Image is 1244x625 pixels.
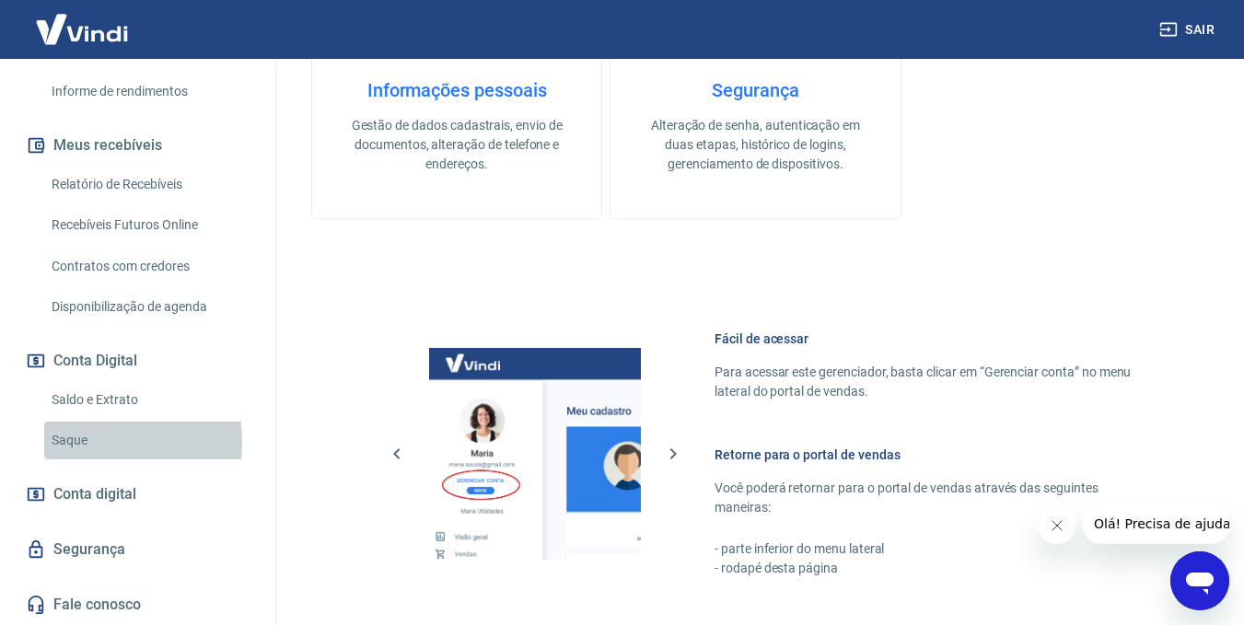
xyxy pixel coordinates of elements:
a: Fale conosco [22,584,253,625]
p: Você poderá retornar para o portal de vendas através das seguintes maneiras: [715,479,1156,517]
button: Meus recebíveis [22,125,253,166]
a: Saque [44,422,253,459]
a: Relatório de Recebíveis [44,166,253,203]
p: Gestão de dados cadastrais, envio de documentos, alteração de telefone e endereços. [342,116,572,174]
a: Conta digital [22,474,253,515]
h6: Retorne para o portal de vendas [715,446,1156,464]
a: Informe de rendimentos [44,73,253,110]
h4: Informações pessoais [342,79,572,101]
a: Disponibilização de agenda [44,288,253,326]
p: - rodapé desta página [715,559,1156,578]
a: Recebíveis Futuros Online [44,206,253,244]
p: Para acessar este gerenciador, basta clicar em “Gerenciar conta” no menu lateral do portal de ven... [715,363,1156,401]
img: Vindi [22,1,142,57]
p: - parte inferior do menu lateral [715,539,1156,559]
img: Imagem da dashboard mostrando o botão de gerenciar conta na sidebar no lado esquerdo [429,348,641,560]
h4: Segurança [640,79,870,101]
iframe: Fechar mensagem [1039,507,1075,544]
a: Saldo e Extrato [44,381,253,419]
button: Conta Digital [22,341,253,381]
a: Segurança [22,529,253,570]
iframe: Mensagem da empresa [1083,503,1229,544]
a: Contratos com credores [44,248,253,285]
p: Alteração de senha, autenticação em duas etapas, histórico de logins, gerenciamento de dispositivos. [640,116,870,174]
h6: Fácil de acessar [715,330,1156,348]
span: Conta digital [53,481,136,507]
span: Olá! Precisa de ajuda? [11,13,155,28]
button: Sair [1156,13,1222,47]
iframe: Botão para abrir a janela de mensagens [1170,551,1229,610]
